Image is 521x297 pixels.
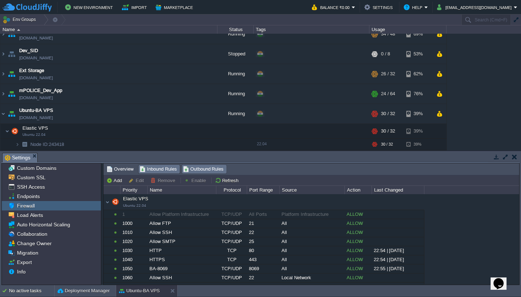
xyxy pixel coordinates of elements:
span: Load Alerts [16,212,44,218]
div: 34 / 48 [381,24,395,44]
span: Inbound Rules [140,165,177,173]
img: AMDAwAAAACH5BAEAAAAALAAAAAABAAEAAAICRAEAOw== [7,64,17,84]
button: Deployment Manager [58,287,110,294]
img: AMDAwAAAACH5BAEAAAAALAAAAAABAAEAAAICRAEAOw== [7,44,17,64]
div: Allow FTP [148,219,216,228]
div: All [280,219,344,228]
div: 1000 [120,219,147,228]
div: 1 [120,210,147,219]
button: Import [122,3,149,12]
span: SSH Access [16,184,46,190]
div: 76% [406,84,430,104]
span: [DOMAIN_NAME] [19,74,53,81]
div: 1040 [120,255,147,264]
div: 39% [406,124,430,138]
span: Node ID: [30,142,49,147]
div: Running [217,84,254,104]
a: Custom SSL [16,174,47,181]
iframe: chat widget [491,268,514,290]
div: TCP/UDP [216,237,246,246]
div: All [280,228,344,237]
div: Running [217,104,254,124]
div: Usage [370,25,446,34]
img: AMDAwAAAACH5BAEAAAAALAAAAAABAAEAAAICRAEAOw== [0,84,6,104]
button: Marketplace [156,3,195,12]
a: [DOMAIN_NAME] [19,94,53,101]
button: Ubuntu-BA VPS [119,287,160,294]
span: 22.04 [257,142,267,146]
div: 1010 [120,228,147,237]
div: Allow Platform Infrastructure [148,210,216,219]
a: mPOLICE_Dev_App [19,87,62,94]
div: 39% [406,139,430,150]
div: Allow SSH [148,273,216,282]
div: 30 / 32 [381,104,395,124]
div: 22:54 | [DATE] [372,246,424,255]
div: TCP/UDP [216,210,246,219]
div: 65535 [120,283,147,291]
div: All Ports [247,283,279,291]
div: Deny All Inbound [148,283,216,291]
img: AMDAwAAAACH5BAEAAAAALAAAAAABAAEAAAICRAEAOw== [20,139,30,150]
img: AMDAwAAAACH5BAEAAAAALAAAAAABAAEAAAICRAEAOw== [10,124,20,138]
div: 26 / 32 [381,64,395,84]
div: 39% [406,104,430,124]
div: 24 / 64 [381,84,395,104]
div: 21 [247,219,279,228]
div: DENY [345,283,371,291]
div: ALLOW [345,255,371,264]
div: TCP [216,255,246,264]
div: All [280,255,344,264]
div: Priority [121,186,147,194]
img: AMDAwAAAACH5BAEAAAAALAAAAAABAAEAAAICRAEAOw== [7,24,17,44]
button: Add [106,177,124,184]
div: Running [217,24,254,44]
div: ALLOW [345,237,371,246]
button: Enable [184,177,208,184]
div: Name [148,186,216,194]
a: Info [16,268,27,275]
div: ALLOW [345,246,371,255]
span: Auto Horizontal Scaling [16,221,71,228]
img: AMDAwAAAACH5BAEAAAAALAAAAAABAAEAAAICRAEAOw== [0,104,6,124]
div: HTTP [148,246,216,255]
div: Allow SSH [148,228,216,237]
a: Export [16,259,33,265]
span: Ubuntu 22.04 [123,204,146,208]
div: 22 [247,228,279,237]
a: [DOMAIN_NAME] [19,54,53,62]
div: 22 [247,273,279,282]
a: Change Owner [16,240,53,247]
div: Tags [254,25,369,34]
div: 0 / 8 [381,44,390,64]
button: Refresh [215,177,241,184]
img: AMDAwAAAACH5BAEAAAAALAAAAAABAAEAAAICRAEAOw== [0,64,6,84]
a: Firewall [16,202,36,209]
div: Source [280,186,344,194]
div: 30 / 32 [381,139,393,150]
div: 8069 [247,264,279,273]
a: Custom Domains [16,165,58,171]
div: BA-8069 [148,264,216,273]
div: TCP [216,246,246,255]
a: Dev_SID [19,47,38,54]
a: [DOMAIN_NAME] [19,34,53,42]
button: [EMAIL_ADDRESS][DOMAIN_NAME] [437,3,514,12]
div: 22:55 | [DATE] [372,264,424,273]
div: All [280,264,344,273]
div: Last Changed [372,186,424,194]
div: Status [218,25,253,34]
div: Protocol [217,186,247,194]
div: ALLOW [345,210,371,219]
div: All [280,246,344,255]
div: ALLOW [345,273,371,282]
div: Local Network [280,273,344,282]
div: Action [345,186,372,194]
